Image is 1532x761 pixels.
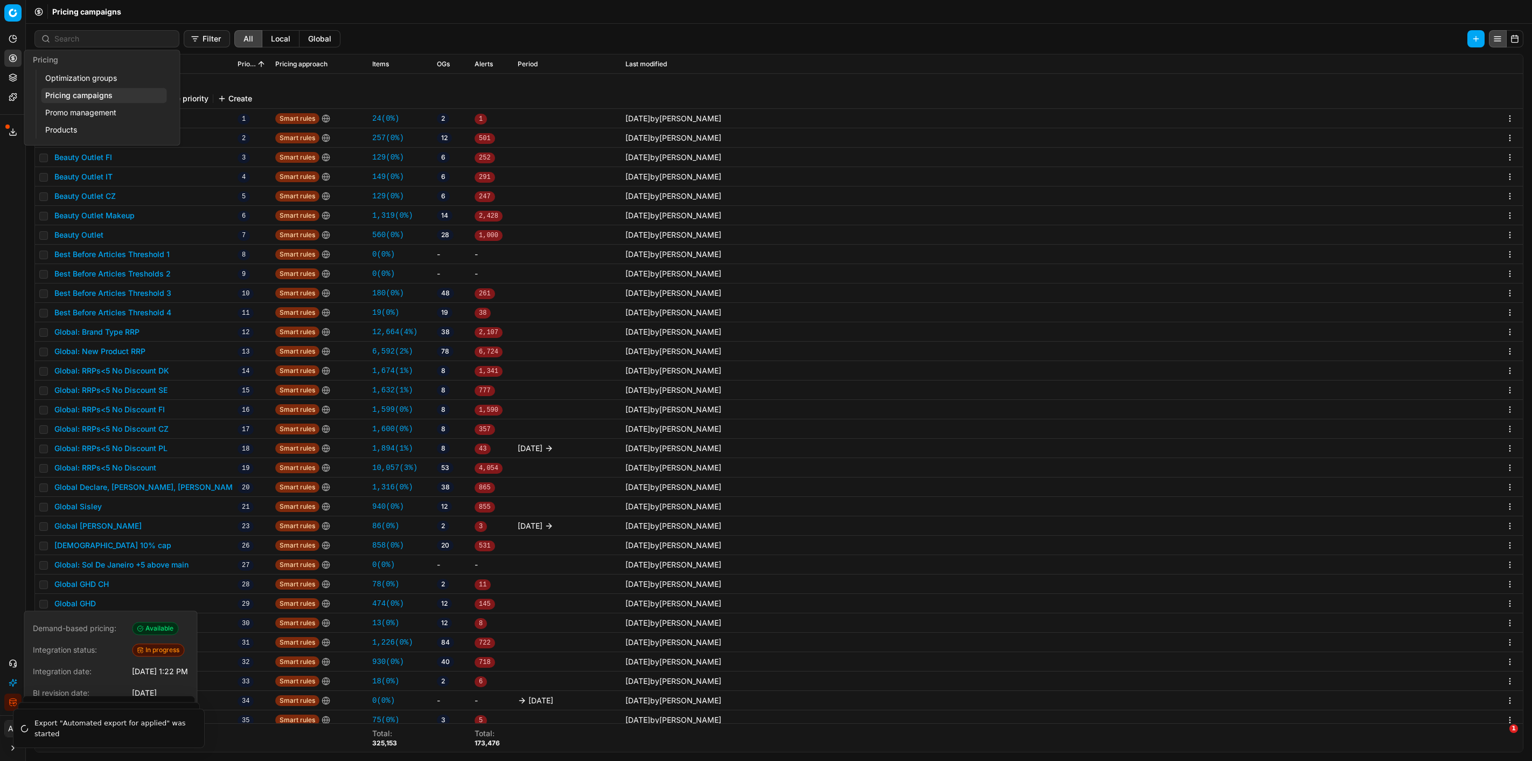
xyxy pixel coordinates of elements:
[54,33,172,44] input: Search
[41,105,166,120] a: Promo management
[54,191,116,202] button: Beauty Outlet CZ
[34,718,191,739] div: Export "Automated export for applied" was started
[275,656,319,667] span: Smart rules
[238,521,254,532] span: 23
[372,113,399,124] a: 24(0%)
[372,385,413,396] a: 1,632(1%)
[4,720,22,737] button: AB
[437,230,454,240] span: 28
[372,482,413,493] a: 1,316(0%)
[437,365,450,376] span: 8
[437,404,450,415] span: 8
[475,308,491,319] span: 38
[275,559,319,570] span: Smart rules
[475,676,487,687] span: 6
[437,656,454,667] span: 40
[41,71,166,86] a: Optimization groups
[54,171,113,182] button: Beauty Outlet IT
[5,721,21,737] span: AB
[372,365,413,376] a: 1,674(1%)
[437,598,452,609] span: 12
[238,133,250,144] span: 2
[275,404,319,415] span: Smart rules
[275,268,319,279] span: Smart rules
[372,152,404,163] a: 129(0%)
[54,424,169,434] button: Global: RRPs<5 No Discount CZ
[372,540,404,551] a: 858(0%)
[625,347,650,356] span: [DATE]
[625,638,650,647] span: [DATE]
[437,327,454,337] span: 38
[275,171,319,182] span: Smart rules
[433,691,470,710] td: -
[238,308,254,319] span: 11
[275,579,319,590] span: Smart rules
[437,60,450,68] span: OGs
[433,245,470,264] td: -
[475,424,495,435] span: 357
[262,30,300,47] button: local
[625,230,650,239] span: [DATE]
[256,59,267,70] button: Sorted by Priority ascending
[625,443,721,454] div: by [PERSON_NAME]
[475,579,491,590] span: 11
[625,288,650,298] span: [DATE]
[372,288,404,299] a: 180(0%)
[475,715,487,726] span: 5
[132,644,184,656] span: In progress
[625,210,721,221] div: by [PERSON_NAME]
[238,638,254,648] span: 31
[372,171,404,182] a: 149(0%)
[437,385,450,396] span: 8
[238,541,254,551] span: 26
[625,656,721,667] div: by [PERSON_NAME]
[33,645,128,655] span: Integration status:
[625,463,650,472] span: [DATE]
[372,424,413,434] a: 1,600(0%)
[275,462,319,473] span: Smart rules
[275,346,319,357] span: Smart rules
[275,443,319,454] span: Smart rules
[54,385,168,396] button: Global: RRPs<5 No Discount SE
[238,424,254,435] span: 17
[518,443,542,454] span: [DATE]
[625,618,721,628] div: by [PERSON_NAME]
[238,172,250,183] span: 4
[475,347,503,357] span: 6,724
[275,191,319,202] span: Smart rules
[238,60,256,68] span: Priority
[275,327,319,337] span: Smart rules
[625,521,650,530] span: [DATE]
[275,521,319,531] span: Smart rules
[437,346,454,357] span: 78
[475,739,500,748] div: 173,476
[437,579,449,590] span: 2
[238,676,254,687] span: 33
[238,405,254,416] span: 16
[275,133,319,143] span: Smart rules
[437,171,450,182] span: 6
[54,327,140,337] button: Global: Brand Type RRP
[625,385,721,396] div: by [PERSON_NAME]
[625,114,650,123] span: [DATE]
[625,268,721,279] div: by [PERSON_NAME]
[238,191,250,202] span: 5
[238,560,254,571] span: 27
[518,521,542,531] span: [DATE]
[372,230,404,240] a: 560(0%)
[625,172,650,181] span: [DATE]
[372,559,395,570] a: 0(0%)
[54,230,103,240] button: Beauty Outlet
[437,191,450,202] span: 6
[475,599,495,610] span: 145
[475,618,487,629] span: 8
[470,264,513,283] td: -
[275,60,328,68] span: Pricing approach
[437,210,452,221] span: 14
[275,152,319,163] span: Smart rules
[238,463,254,474] span: 19
[475,728,500,739] div: Total :
[475,230,503,241] span: 1,000
[52,6,121,17] nav: breadcrumb
[275,482,319,493] span: Smart rules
